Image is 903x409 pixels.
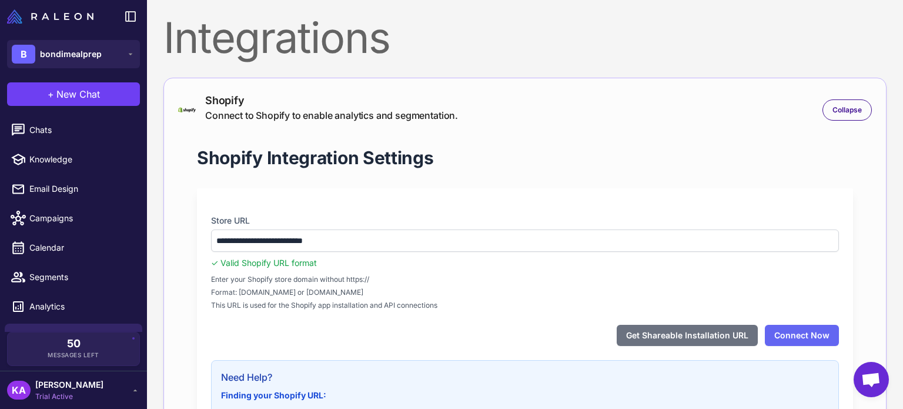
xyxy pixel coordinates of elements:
[221,370,829,384] h3: Need Help?
[617,325,758,346] button: Get Shareable Installation URL
[765,325,839,346] button: Connect Now
[67,338,81,349] span: 50
[163,16,887,59] div: Integrations
[29,300,133,313] span: Analytics
[7,40,140,68] button: Bbondimealprep
[211,214,839,227] label: Store URL
[48,87,54,101] span: +
[5,294,142,319] a: Analytics
[12,45,35,64] div: B
[5,177,142,201] a: Email Design
[48,351,99,360] span: Messages Left
[5,206,142,231] a: Campaigns
[211,287,839,298] span: Format: [DOMAIN_NAME] or [DOMAIN_NAME]
[35,378,103,391] span: [PERSON_NAME]
[35,391,103,402] span: Trial Active
[5,265,142,290] a: Segments
[221,390,326,400] strong: Finding your Shopify URL:
[7,381,31,400] div: KA
[29,212,133,225] span: Campaigns
[29,124,133,137] span: Chats
[854,362,889,397] a: Open chat
[5,324,142,348] a: Integrations
[7,82,140,106] button: +New Chat
[29,330,133,343] span: Integrations
[205,92,458,108] div: Shopify
[5,147,142,172] a: Knowledge
[29,241,133,254] span: Calendar
[29,182,133,195] span: Email Design
[56,87,100,101] span: New Chat
[5,118,142,142] a: Chats
[197,146,434,169] h1: Shopify Integration Settings
[29,153,133,166] span: Knowledge
[29,271,133,284] span: Segments
[40,48,102,61] span: bondimealprep
[5,235,142,260] a: Calendar
[7,9,93,24] img: Raleon Logo
[832,105,862,115] span: Collapse
[178,107,196,112] img: shopify-logo-primary-logo-456baa801ee66a0a435671082365958316831c9960c480451dd0330bcdae304f.svg
[205,108,458,122] div: Connect to Shopify to enable analytics and segmentation.
[211,257,839,270] div: ✓ Valid Shopify URL format
[211,274,839,285] span: Enter your Shopify store domain without https://
[211,300,839,311] span: This URL is used for the Shopify app installation and API connections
